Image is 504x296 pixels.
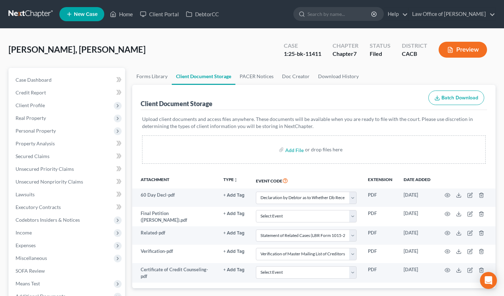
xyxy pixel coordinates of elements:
button: TYPEunfold_more [223,178,238,182]
a: Home [106,8,136,21]
td: [DATE] [398,263,436,283]
button: + Add Tag [223,249,245,254]
td: [DATE] [398,245,436,263]
th: Date added [398,172,436,188]
button: + Add Tag [223,231,245,236]
span: SOFA Review [16,268,45,274]
div: Case [284,42,321,50]
td: [DATE] [398,226,436,245]
a: Forms Library [132,68,172,85]
div: Chapter [333,42,358,50]
td: 60 Day Decl-pdf [132,188,218,207]
a: Help [384,8,408,21]
span: Means Test [16,280,40,286]
a: + Add Tag [223,230,245,236]
a: Property Analysis [10,137,125,150]
span: New Case [74,12,98,17]
button: Batch Download [428,91,484,105]
span: Credit Report [16,89,46,95]
td: Certificate of Credit Counseling-pdf [132,263,218,283]
td: PDF [362,188,398,207]
a: Client Portal [136,8,182,21]
a: + Add Tag [223,266,245,273]
span: Lawsuits [16,191,35,197]
td: PDF [362,207,398,226]
td: PDF [362,245,398,263]
a: Credit Report [10,86,125,99]
th: Attachment [132,172,218,188]
div: Open Intercom Messenger [480,272,497,289]
td: PDF [362,263,398,283]
div: or drop files here [305,146,342,153]
p: Upload client documents and access files anywhere. These documents will be available when you are... [142,116,486,130]
a: + Add Tag [223,192,245,198]
th: Extension [362,172,398,188]
a: Doc Creator [278,68,314,85]
span: 7 [353,50,357,57]
span: Case Dashboard [16,77,52,83]
td: PDF [362,226,398,245]
span: Personal Property [16,128,56,134]
span: Secured Claims [16,153,49,159]
i: unfold_more [234,178,238,182]
a: + Add Tag [223,210,245,217]
div: District [402,42,427,50]
span: Real Property [16,115,46,121]
a: Case Dashboard [10,74,125,86]
span: Income [16,230,32,236]
a: Law Office of [PERSON_NAME] [409,8,495,21]
input: Search by name... [307,7,372,21]
span: Miscellaneous [16,255,47,261]
a: Unsecured Nonpriority Claims [10,175,125,188]
span: Client Profile [16,102,45,108]
td: [DATE] [398,188,436,207]
a: Secured Claims [10,150,125,163]
div: CACB [402,50,427,58]
a: Download History [314,68,363,85]
div: Chapter [333,50,358,58]
a: DebtorCC [182,8,222,21]
span: Expenses [16,242,36,248]
span: [PERSON_NAME], [PERSON_NAME] [8,44,146,54]
button: + Add Tag [223,193,245,198]
th: Event Code [250,172,362,188]
span: Executory Contracts [16,204,61,210]
td: [DATE] [398,207,436,226]
button: Preview [439,42,487,58]
div: Filed [370,50,391,58]
span: Batch Download [441,95,478,101]
span: Property Analysis [16,140,55,146]
button: + Add Tag [223,211,245,216]
div: Client Document Storage [141,99,212,108]
a: + Add Tag [223,248,245,255]
span: Codebtors Insiders & Notices [16,217,80,223]
a: Unsecured Priority Claims [10,163,125,175]
div: 1:25-bk-11411 [284,50,321,58]
a: SOFA Review [10,265,125,277]
a: Client Document Storage [172,68,235,85]
a: PACER Notices [235,68,278,85]
div: Status [370,42,391,50]
span: Unsecured Priority Claims [16,166,74,172]
td: Related-pdf [132,226,218,245]
a: Lawsuits [10,188,125,201]
td: Final Petition ([PERSON_NAME]).pdf [132,207,218,226]
button: + Add Tag [223,268,245,272]
a: Executory Contracts [10,201,125,214]
span: Unsecured Nonpriority Claims [16,179,83,185]
td: Verification-pdf [132,245,218,263]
